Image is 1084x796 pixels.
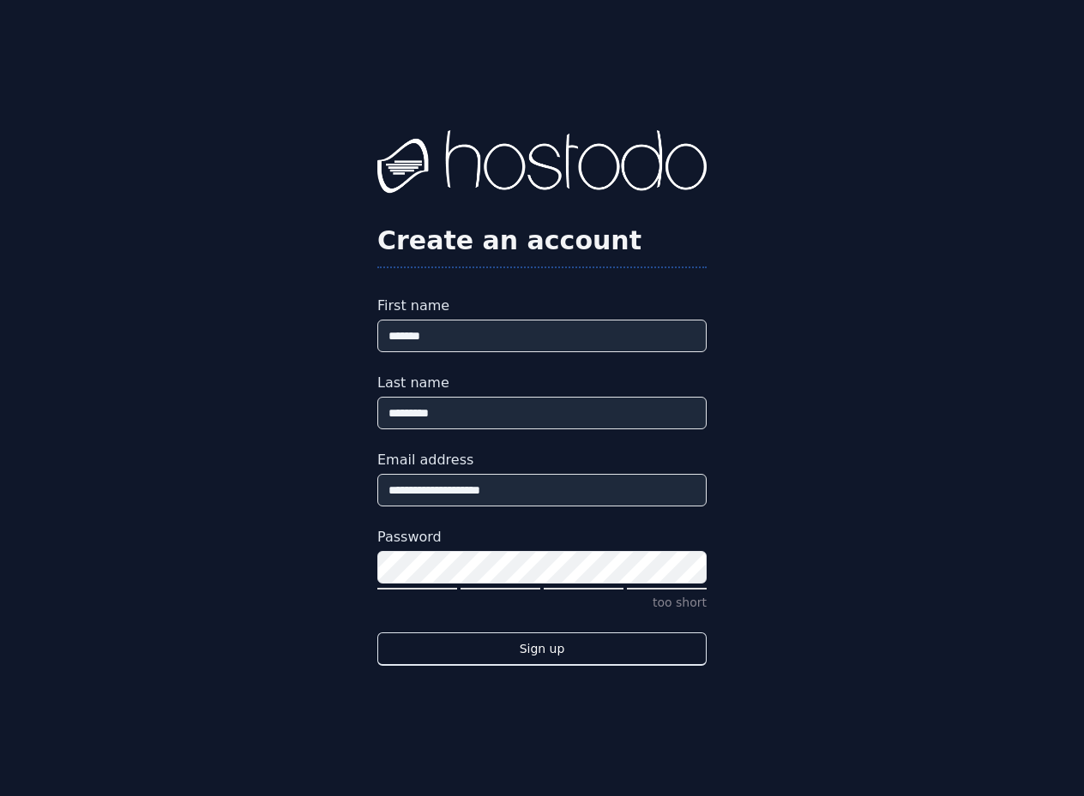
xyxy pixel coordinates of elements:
label: Password [377,527,707,548]
p: too short [377,594,707,612]
label: Last name [377,373,707,393]
img: Hostodo [377,130,707,199]
label: First name [377,296,707,316]
label: Email address [377,450,707,470]
h2: Create an account [377,225,707,256]
button: Sign up [377,632,707,666]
